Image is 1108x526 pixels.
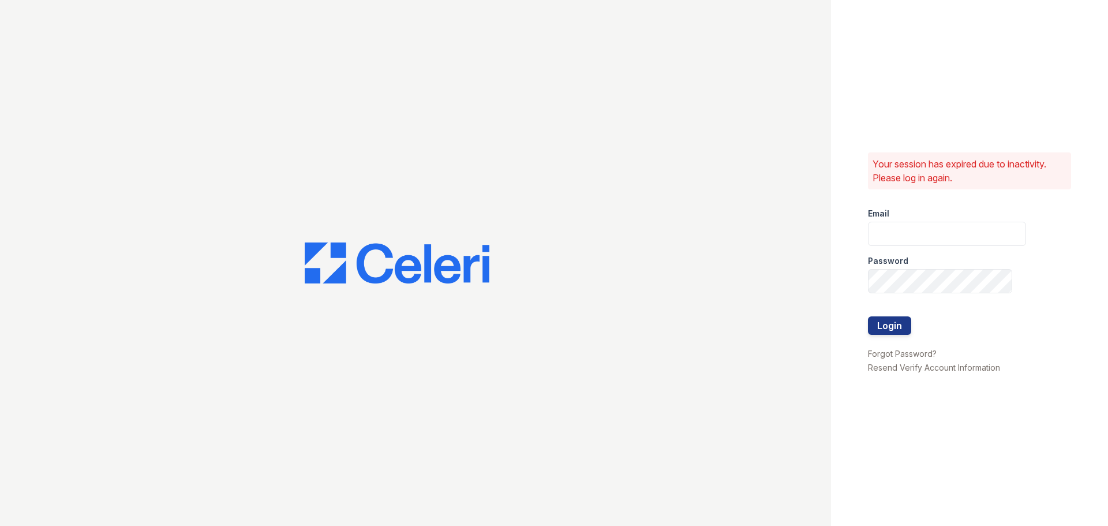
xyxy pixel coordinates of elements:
[305,243,489,284] img: CE_Logo_Blue-a8612792a0a2168367f1c8372b55b34899dd931a85d93a1a3d3e32e68fde9ad4.png
[868,208,889,219] label: Email
[868,255,908,267] label: Password
[873,157,1066,185] p: Your session has expired due to inactivity. Please log in again.
[868,363,1000,372] a: Resend Verify Account Information
[868,349,937,359] a: Forgot Password?
[868,316,911,335] button: Login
